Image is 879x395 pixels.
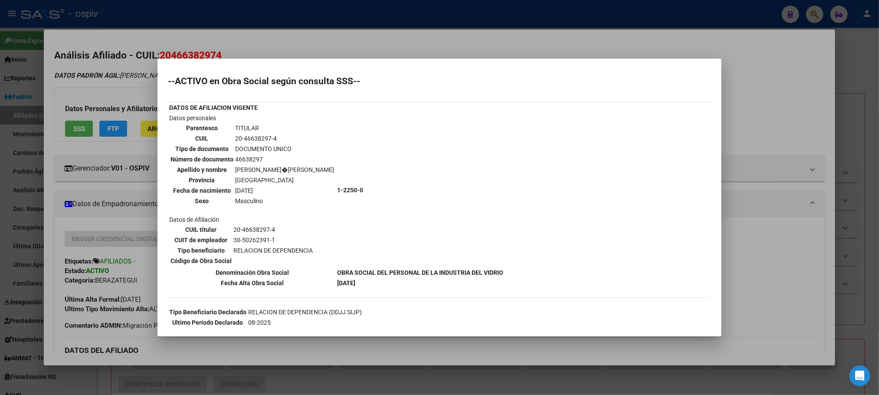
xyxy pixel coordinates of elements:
[337,280,355,286] b: [DATE]
[170,155,234,164] th: Número de documento
[170,225,232,234] th: CUIL titular
[235,123,335,133] td: TITULAR
[169,307,247,317] th: Tipo Beneficiario Declarado
[233,235,313,245] td: 30-50262391-1
[337,187,363,194] b: 1-2250-0
[248,307,450,317] td: RELACION DE DEPENDENCIA (DDJJ SIJP)
[337,269,503,276] b: OBRA SOCIAL DEL PERSONAL DE LA INDUSTRIA DEL VIDRIO
[168,77,711,86] h2: --ACTIVO en Obra Social según consulta SSS--
[169,278,336,288] th: Fecha Alta Obra Social
[849,365,870,386] div: Open Intercom Messenger
[169,104,258,111] b: DATOS DE AFILIACION VIGENTE
[233,246,313,255] td: RELACION DE DEPENDENCIA
[170,235,232,245] th: CUIT de empleador
[235,144,335,154] td: DOCUMENTO UNICO
[170,175,234,185] th: Provincia
[235,134,335,143] td: 20-46638297-4
[235,186,335,195] td: [DATE]
[169,268,336,277] th: Denominación Obra Social
[169,318,247,327] th: Ultimo Período Declarado
[170,165,234,174] th: Apellido y nombre
[235,196,335,206] td: Masculino
[170,196,234,206] th: Sexo
[170,144,234,154] th: Tipo de documento
[233,225,313,234] td: 20-46638297-4
[170,186,234,195] th: Fecha de nacimiento
[170,256,232,266] th: Código de Obra Social
[235,165,335,174] td: [PERSON_NAME]�[PERSON_NAME]
[235,175,335,185] td: [GEOGRAPHIC_DATA]
[170,123,234,133] th: Parentesco
[248,318,450,327] td: 08-2025
[170,134,234,143] th: CUIL
[235,155,335,164] td: 46638297
[169,113,336,267] td: Datos personales Datos de Afiliación
[170,246,232,255] th: Tipo beneficiario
